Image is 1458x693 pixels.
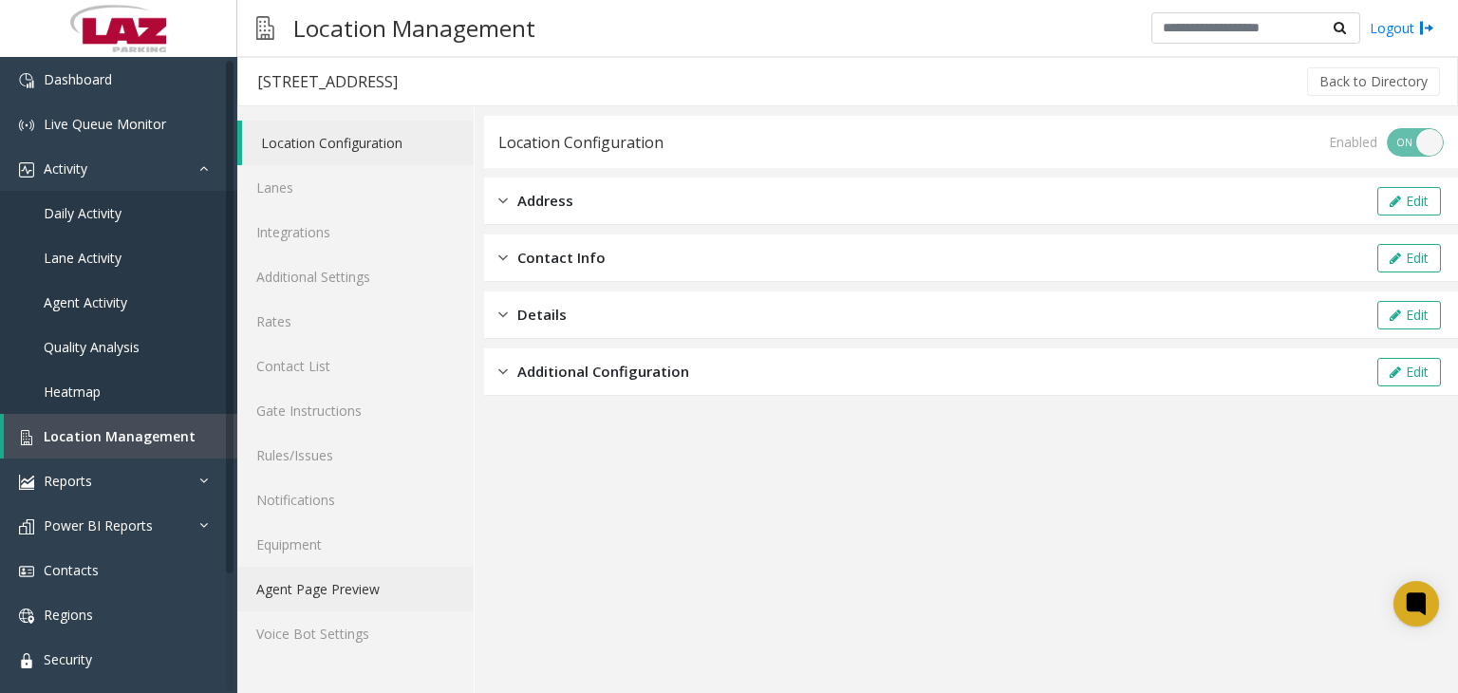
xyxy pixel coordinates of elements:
[44,159,87,178] span: Activity
[1419,18,1434,38] img: logout
[1377,358,1441,386] button: Edit
[44,249,121,267] span: Lane Activity
[237,388,474,433] a: Gate Instructions
[19,609,34,624] img: 'icon'
[44,338,140,356] span: Quality Analysis
[498,130,664,155] div: Location Configuration
[237,299,474,344] a: Rates
[19,430,34,445] img: 'icon'
[44,70,112,88] span: Dashboard
[517,361,689,383] span: Additional Configuration
[44,427,196,445] span: Location Management
[237,522,474,567] a: Equipment
[237,165,474,210] a: Lanes
[237,254,474,299] a: Additional Settings
[498,304,508,326] img: closed
[242,121,474,165] a: Location Configuration
[19,162,34,178] img: 'icon'
[517,304,567,326] span: Details
[237,344,474,388] a: Contact List
[498,361,508,383] img: closed
[44,606,93,624] span: Regions
[44,650,92,668] span: Security
[44,472,92,490] span: Reports
[498,190,508,212] img: closed
[19,519,34,534] img: 'icon'
[44,115,166,133] span: Live Queue Monitor
[19,73,34,88] img: 'icon'
[1377,301,1441,329] button: Edit
[517,190,573,212] span: Address
[498,247,508,269] img: closed
[19,564,34,579] img: 'icon'
[1370,18,1434,38] a: Logout
[19,653,34,668] img: 'icon'
[284,5,545,51] h3: Location Management
[257,69,398,94] div: [STREET_ADDRESS]
[1377,244,1441,272] button: Edit
[237,567,474,611] a: Agent Page Preview
[1329,132,1377,152] div: Enabled
[44,383,101,401] span: Heatmap
[1377,187,1441,215] button: Edit
[237,433,474,478] a: Rules/Issues
[19,475,34,490] img: 'icon'
[4,414,237,459] a: Location Management
[44,516,153,534] span: Power BI Reports
[19,118,34,133] img: 'icon'
[237,210,474,254] a: Integrations
[44,293,127,311] span: Agent Activity
[237,478,474,522] a: Notifications
[237,611,474,656] a: Voice Bot Settings
[256,5,274,51] img: pageIcon
[1307,67,1440,96] button: Back to Directory
[517,247,606,269] span: Contact Info
[44,561,99,579] span: Contacts
[44,204,121,222] span: Daily Activity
